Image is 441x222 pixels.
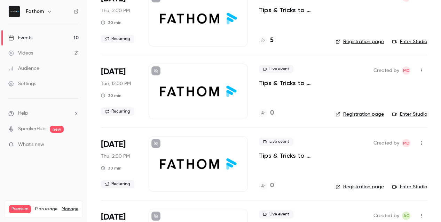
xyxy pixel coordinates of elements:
[8,80,36,87] div: Settings
[403,66,410,75] span: MD
[259,138,293,146] span: Live event
[270,181,274,190] h4: 0
[259,6,324,14] a: Tips & Tricks to optimize Fathom
[259,151,324,160] a: Tips & Tricks to optimize Fathom
[9,6,20,17] img: Fathom
[373,212,399,220] span: Created by
[259,79,324,87] a: Tips & Tricks to optimize Fathom
[8,50,33,57] div: Videos
[259,181,274,190] a: 0
[373,139,399,147] span: Created by
[336,38,384,45] a: Registration page
[259,65,293,73] span: Live event
[70,142,79,148] iframe: Noticeable Trigger
[101,153,130,160] span: Thu, 2:00 PM
[403,212,409,220] span: AC
[101,93,121,98] div: 30 min
[18,110,28,117] span: Help
[101,180,134,188] span: Recurring
[101,165,121,171] div: 30 min
[62,206,78,212] a: Manage
[18,141,44,148] span: What's new
[402,139,410,147] span: Michelle Dizon
[392,38,427,45] a: Enter Studio
[9,205,31,213] span: Premium
[101,20,121,25] div: 30 min
[402,66,410,75] span: Michelle Dizon
[392,111,427,118] a: Enter Studio
[101,107,134,116] span: Recurring
[50,126,64,133] span: new
[35,206,57,212] span: Plan usage
[101,80,131,87] span: Tue, 12:00 PM
[101,66,126,77] span: [DATE]
[26,8,44,15] h6: Fathom
[402,212,410,220] span: Alli Cebular
[270,108,274,118] h4: 0
[259,36,274,45] a: 5
[8,34,32,41] div: Events
[403,139,410,147] span: MD
[101,7,130,14] span: Thu, 2:00 PM
[259,210,293,219] span: Live event
[8,65,39,72] div: Audience
[8,110,79,117] li: help-dropdown-opener
[270,36,274,45] h4: 5
[392,183,427,190] a: Enter Studio
[373,66,399,75] span: Created by
[101,64,137,119] div: Sep 16 Tue, 1:00 PM (America/Toronto)
[18,125,46,133] a: SpeakerHub
[101,136,137,192] div: Sep 18 Thu, 3:00 PM (America/Toronto)
[101,35,134,43] span: Recurring
[336,183,384,190] a: Registration page
[101,139,126,150] span: [DATE]
[259,108,274,118] a: 0
[336,111,384,118] a: Registration page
